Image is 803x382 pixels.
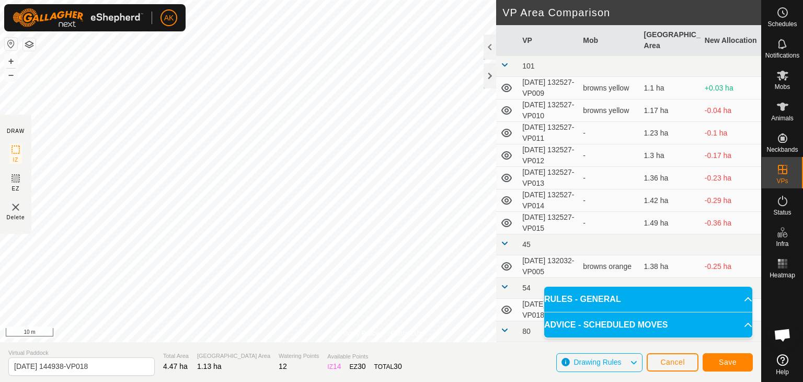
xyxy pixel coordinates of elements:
[358,362,366,370] span: 30
[339,329,378,338] a: Privacy Policy
[544,293,621,306] span: RULES - GENERAL
[579,25,639,56] th: Mob
[333,362,341,370] span: 14
[5,55,17,68] button: +
[647,353,698,372] button: Cancel
[163,352,189,361] span: Total Area
[701,342,761,365] td: +0.09 ha
[7,127,25,135] div: DRAW
[771,115,794,121] span: Animals
[391,329,422,338] a: Contact Us
[544,312,752,338] p-accordion-header: ADVICE - SCHEDULED MOVES
[518,144,579,167] td: [DATE] 132527-VP012
[7,214,25,221] span: Delete
[640,144,701,167] td: 1.3 ha
[583,128,635,139] div: -
[573,358,621,366] span: Drawing Rules
[767,21,797,27] span: Schedules
[164,13,174,24] span: AK
[701,255,761,278] td: -0.25 ha
[770,272,795,278] span: Heatmap
[5,69,17,81] button: –
[279,352,319,361] span: Watering Points
[701,77,761,99] td: +0.03 ha
[12,185,20,193] span: EZ
[767,319,798,351] div: Open chat
[163,362,188,370] span: 4.47 ha
[583,195,635,206] div: -
[640,25,701,56] th: [GEOGRAPHIC_DATA] Area
[518,77,579,99] td: [DATE] 132527-VP009
[518,342,579,365] td: [DATE] 145311-VP017
[766,147,798,153] span: Neckbands
[719,358,737,366] span: Save
[350,361,366,372] div: EZ
[279,362,287,370] span: 12
[765,52,799,59] span: Notifications
[583,150,635,161] div: -
[518,212,579,234] td: [DATE] 132527-VP015
[640,212,701,234] td: 1.49 ha
[544,287,752,312] p-accordion-header: RULES - GENERAL
[701,144,761,167] td: -0.17 ha
[640,77,701,99] td: 1.1 ha
[776,178,788,184] span: VPs
[640,255,701,278] td: 1.38 ha
[701,212,761,234] td: -0.36 ha
[640,99,701,122] td: 1.17 ha
[9,201,22,214] img: VP
[583,218,635,229] div: -
[640,167,701,189] td: 1.36 ha
[583,261,635,272] div: browns orange
[394,362,402,370] span: 30
[327,352,401,361] span: Available Points
[583,105,635,116] div: browns yellow
[374,361,402,372] div: TOTAL
[583,83,635,94] div: browns yellow
[583,173,635,184] div: -
[640,342,701,365] td: 1.04 ha
[518,99,579,122] td: [DATE] 132527-VP010
[522,62,534,70] span: 101
[640,189,701,212] td: 1.42 ha
[197,362,222,370] span: 1.13 ha
[544,319,668,331] span: ADVICE - SCHEDULED MOVES
[640,122,701,144] td: 1.23 ha
[197,352,270,361] span: [GEOGRAPHIC_DATA] Area
[701,122,761,144] td: -0.1 ha
[762,350,803,379] a: Help
[776,241,788,247] span: Infra
[8,349,155,357] span: Virtual Paddock
[13,8,143,27] img: Gallagher Logo
[518,25,579,56] th: VP
[522,284,531,292] span: 54
[327,361,341,372] div: IZ
[13,156,19,164] span: IZ
[703,353,753,372] button: Save
[522,327,531,335] span: 80
[775,84,790,90] span: Mobs
[522,240,531,249] span: 45
[518,255,579,278] td: [DATE] 132032-VP005
[776,369,789,375] span: Help
[23,38,36,51] button: Map Layers
[773,209,791,216] span: Status
[660,358,685,366] span: Cancel
[502,6,761,19] h2: VP Area Comparison
[701,25,761,56] th: New Allocation
[518,122,579,144] td: [DATE] 132527-VP011
[701,167,761,189] td: -0.23 ha
[518,189,579,212] td: [DATE] 132527-VP014
[5,38,17,50] button: Reset Map
[701,99,761,122] td: -0.04 ha
[701,189,761,212] td: -0.29 ha
[518,167,579,189] td: [DATE] 132527-VP013
[518,299,579,321] td: [DATE] 153555-VP018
